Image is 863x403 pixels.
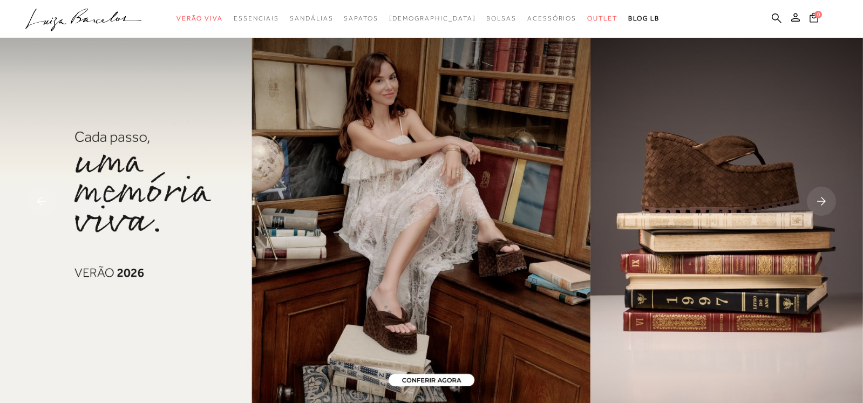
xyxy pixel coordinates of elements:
a: noSubCategoriesText [389,9,476,29]
span: Acessórios [527,15,576,22]
span: BLOG LB [628,15,660,22]
span: [DEMOGRAPHIC_DATA] [389,15,476,22]
button: 0 [806,12,821,26]
span: Verão Viva [176,15,223,22]
a: noSubCategoriesText [587,9,617,29]
a: noSubCategoriesText [290,9,333,29]
span: Sapatos [344,15,378,22]
span: Sandálias [290,15,333,22]
a: noSubCategoriesText [176,9,223,29]
span: Outlet [587,15,617,22]
a: noSubCategoriesText [527,9,576,29]
a: noSubCategoriesText [344,9,378,29]
a: noSubCategoriesText [234,9,279,29]
a: noSubCategoriesText [486,9,517,29]
span: Essenciais [234,15,279,22]
span: Bolsas [486,15,517,22]
span: 0 [814,11,822,18]
a: BLOG LB [628,9,660,29]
